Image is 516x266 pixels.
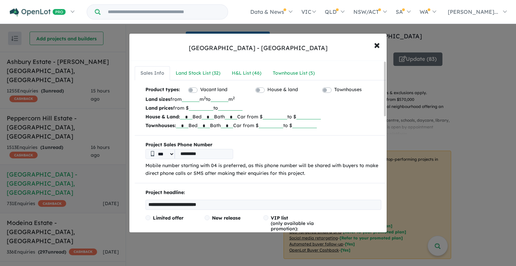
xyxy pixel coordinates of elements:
[271,215,288,221] span: VIP list
[140,69,164,77] div: Sales Info
[10,8,66,16] img: Openlot PRO Logo White
[232,69,261,77] div: H&L List ( 46 )
[233,96,235,100] sup: 2
[145,95,381,104] p: from m to m
[102,5,226,19] input: Try estate name, suburb, builder or developer
[334,86,362,94] label: Townhouses
[145,105,173,111] b: Land prices
[271,215,314,232] span: (only available via promotion):
[145,141,381,149] b: Project Sales Phone Number
[145,121,381,130] p: Bed Bath Car from $ to $
[204,96,206,100] sup: 2
[145,162,381,178] p: Mobile number starting with 04 is preferred, as this phone number will be shared with buyers to m...
[145,86,180,95] b: Product types:
[145,104,381,112] p: from $ to
[145,96,170,102] b: Land sizes
[145,114,180,120] b: House & Land:
[176,69,220,77] div: Land Stock List ( 32 )
[200,86,227,94] label: Vacant land
[273,69,315,77] div: Townhouse List ( 5 )
[153,215,183,221] span: Limited offer
[374,37,380,52] span: ×
[145,122,176,128] b: Townhouses:
[145,189,381,197] p: Project headline:
[151,151,154,156] img: Phone icon
[267,86,298,94] label: House & land
[448,8,498,15] span: [PERSON_NAME]...
[212,215,241,221] span: New release
[145,112,381,121] p: Bed Bath Car from $ to $
[189,44,328,52] div: [GEOGRAPHIC_DATA] - [GEOGRAPHIC_DATA]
